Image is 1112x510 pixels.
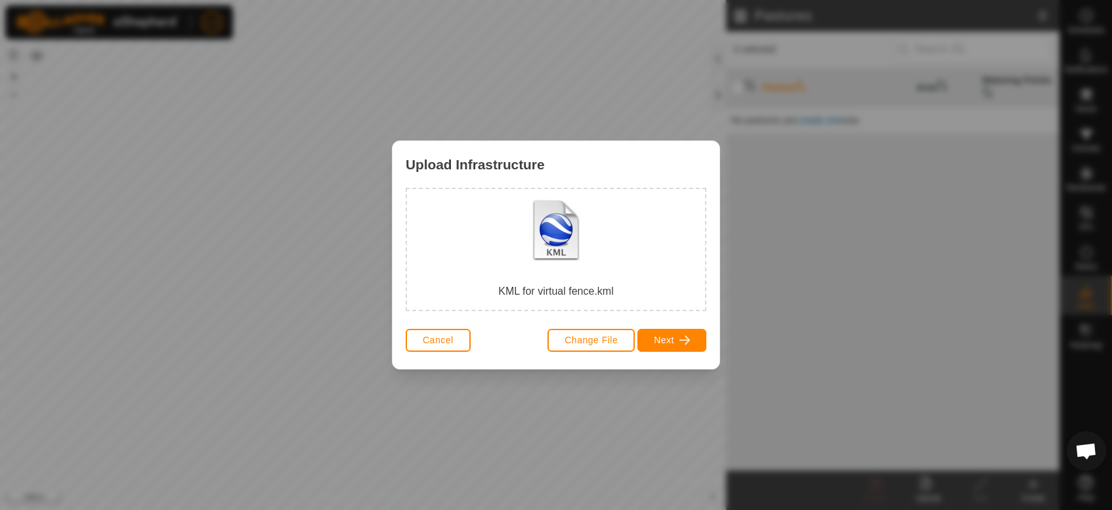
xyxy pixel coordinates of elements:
button: Next [637,329,706,352]
span: Upload Infrastructure [406,154,544,175]
span: Cancel [423,335,454,345]
button: Change File [547,329,635,352]
div: Open chat [1067,431,1106,471]
span: Change File [565,335,618,345]
button: Cancel [406,329,471,352]
span: Next [654,335,674,345]
div: KML for virtual fence.kml [417,200,695,299]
